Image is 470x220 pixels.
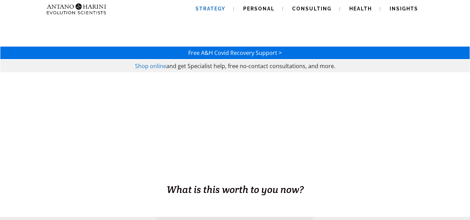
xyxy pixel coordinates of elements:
h1: BUSINESS. HEALTH. Family. Legacy [1,168,469,182]
span: What is this worth to you now? [167,183,304,196]
span: and get Specialist help, free no-contact consultations, and more. [166,62,335,70]
a: Shop online [135,62,166,70]
a: Free A&H Covid Recovery Support > [188,49,282,57]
